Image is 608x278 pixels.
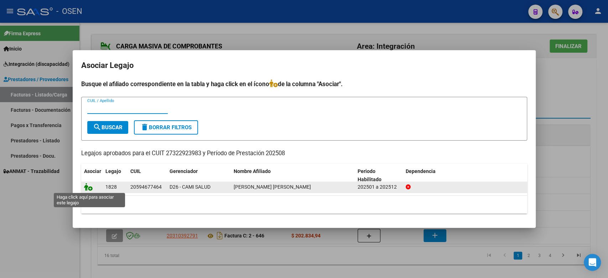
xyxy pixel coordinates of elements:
[403,164,527,187] datatable-header-cell: Dependencia
[105,184,117,190] span: 1828
[170,168,198,174] span: Gerenciador
[87,121,128,134] button: Buscar
[234,168,271,174] span: Nombre Afiliado
[130,168,141,174] span: CUIL
[406,168,436,174] span: Dependencia
[140,123,149,131] mat-icon: delete
[234,184,311,190] span: BOLLATTI ROCHA VALENTIN AMIR
[93,124,123,131] span: Buscar
[584,254,601,271] div: Open Intercom Messenger
[105,168,121,174] span: Legajo
[81,196,527,214] div: 1 registros
[130,183,162,191] div: 20594677464
[358,168,381,182] span: Periodo Habilitado
[140,124,192,131] span: Borrar Filtros
[358,183,400,191] div: 202501 a 202512
[355,164,403,187] datatable-header-cell: Periodo Habilitado
[128,164,167,187] datatable-header-cell: CUIL
[81,164,103,187] datatable-header-cell: Asociar
[231,164,355,187] datatable-header-cell: Nombre Afiliado
[81,149,527,158] p: Legajos aprobados para el CUIT 27322923983 y Período de Prestación 202508
[134,120,198,135] button: Borrar Filtros
[93,123,102,131] mat-icon: search
[170,184,211,190] span: D26 - CAMI SALUD
[81,59,527,72] h2: Asociar Legajo
[167,164,231,187] datatable-header-cell: Gerenciador
[103,164,128,187] datatable-header-cell: Legajo
[81,79,527,89] h4: Busque el afiliado correspondiente en la tabla y haga click en el ícono de la columna "Asociar".
[84,168,101,174] span: Asociar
